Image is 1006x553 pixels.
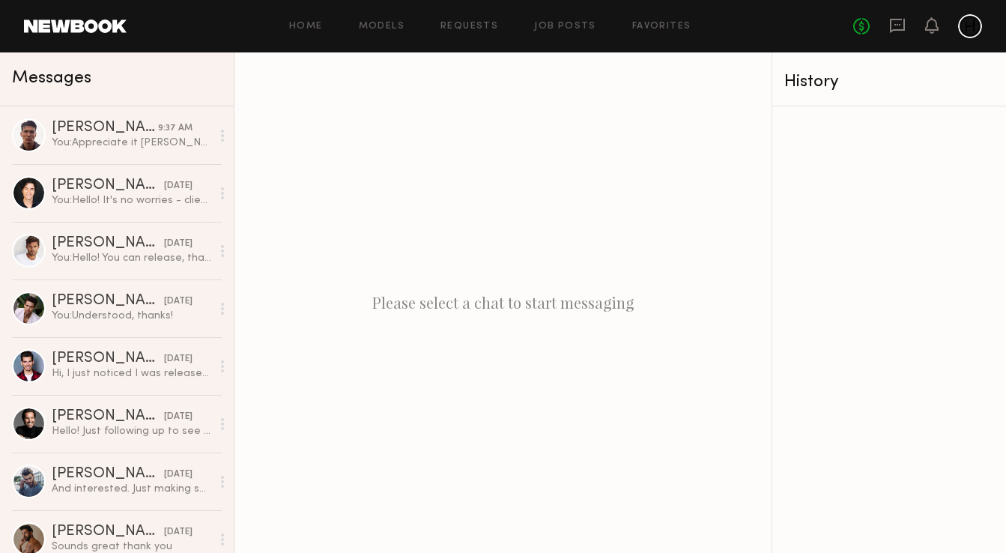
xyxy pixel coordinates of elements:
div: You: Understood, thanks! [52,309,211,323]
div: [DATE] [164,179,193,193]
div: [PERSON_NAME] [52,409,164,424]
div: 9:37 AM [158,121,193,136]
div: [PERSON_NAME] [52,294,164,309]
div: [DATE] [164,468,193,482]
div: History [784,73,994,91]
div: And interested. Just making sure it wasn’t like a chain clothing as in chains⛓️ 🤣😂 [52,482,211,496]
div: [PERSON_NAME] [52,467,164,482]
div: Hello! Just following up to see if you’ll need me for this shoot. Thank you! [52,424,211,438]
a: Models [359,22,404,31]
div: Please select a chat to start messaging [234,52,772,553]
a: Favorites [632,22,691,31]
div: [PERSON_NAME] [52,351,164,366]
div: [PERSON_NAME] [52,525,164,540]
div: [DATE] [164,352,193,366]
div: [DATE] [164,525,193,540]
div: You: Appreciate it [PERSON_NAME]! [52,136,211,150]
a: Home [289,22,323,31]
a: Requests [440,22,498,31]
div: [PERSON_NAME] [52,236,164,251]
a: Job Posts [534,22,596,31]
div: [PERSON_NAME] [52,121,158,136]
div: You: Hello! You can release, thank you! [52,251,211,265]
div: You: Hello! It's no worries - client ended up confirming another talent but we appreciate you! [52,193,211,208]
div: Hi, I just noticed I was released. If anything changes keep me in mind since I had those days on ... [52,366,211,381]
span: Messages [12,70,91,87]
div: [DATE] [164,294,193,309]
div: [DATE] [164,410,193,424]
div: [DATE] [164,237,193,251]
div: [PERSON_NAME] [52,178,164,193]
